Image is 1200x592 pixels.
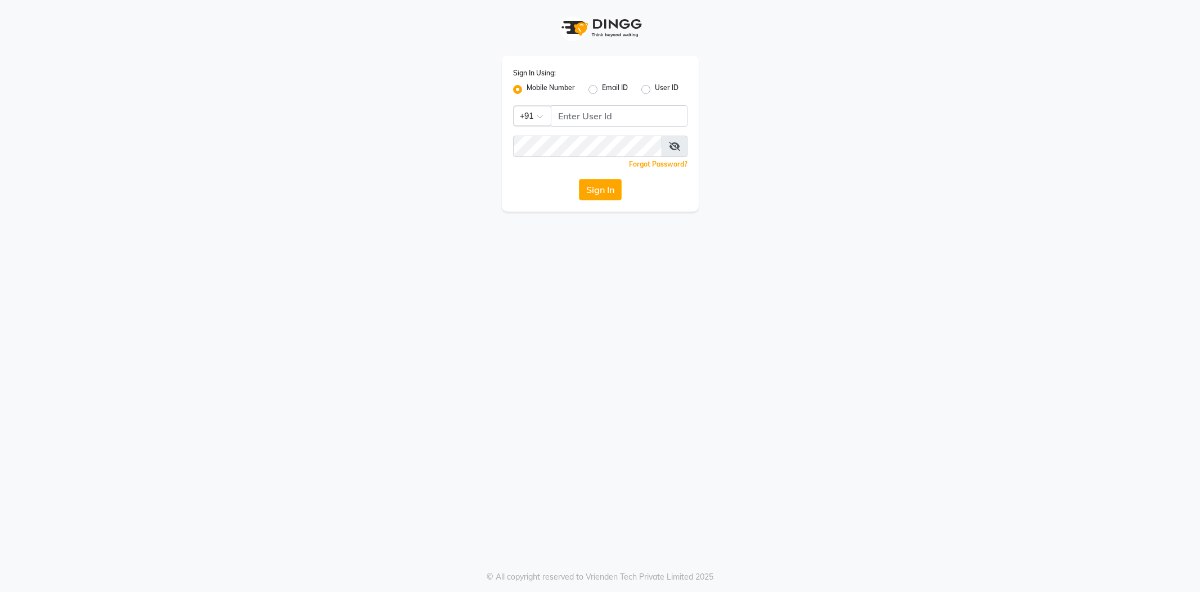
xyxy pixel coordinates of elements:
input: Username [513,136,662,157]
input: Username [551,105,687,127]
label: Sign In Using: [513,68,556,78]
a: Forgot Password? [629,160,687,168]
button: Sign In [579,179,622,200]
label: Mobile Number [527,83,575,96]
img: logo1.svg [555,11,645,44]
label: User ID [655,83,678,96]
label: Email ID [602,83,628,96]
